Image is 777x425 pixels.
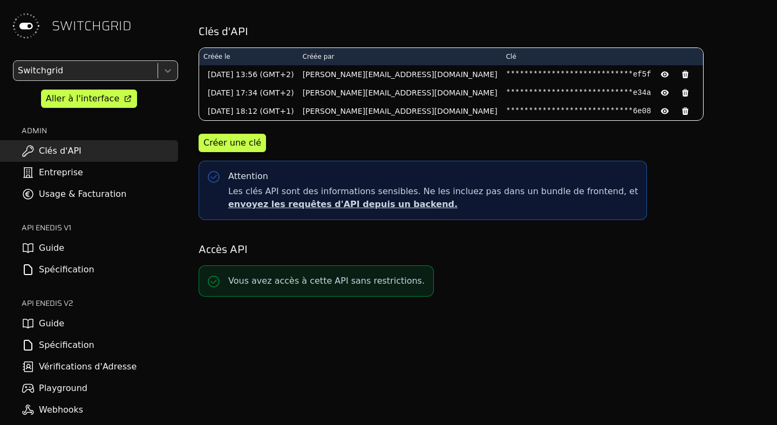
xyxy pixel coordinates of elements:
h2: Accès API [199,242,762,257]
button: Créer une clé [199,134,266,152]
p: Vous avez accès à cette API sans restrictions. [228,275,425,287]
td: [PERSON_NAME][EMAIL_ADDRESS][DOMAIN_NAME] [298,102,502,120]
a: Aller à l'interface [41,90,137,108]
div: Attention [228,170,268,183]
td: [PERSON_NAME][EMAIL_ADDRESS][DOMAIN_NAME] [298,84,502,102]
th: Clé [502,48,703,65]
h2: API ENEDIS v1 [22,222,178,233]
div: Créer une clé [203,136,261,149]
p: envoyez les requêtes d'API depuis un backend. [228,198,638,211]
td: [PERSON_NAME][EMAIL_ADDRESS][DOMAIN_NAME] [298,65,502,84]
span: Les clés API sont des informations sensibles. Ne les incluez pas dans un bundle de frontend, et [228,185,638,211]
td: [DATE] 17:34 (GMT+2) [199,84,298,102]
span: SWITCHGRID [52,17,132,35]
h2: Clés d'API [199,24,762,39]
img: Switchgrid Logo [9,9,43,43]
td: [DATE] 18:12 (GMT+1) [199,102,298,120]
th: Créée le [199,48,298,65]
div: Aller à l'interface [46,92,119,105]
h2: API ENEDIS v2 [22,298,178,309]
th: Créée par [298,48,502,65]
h2: ADMIN [22,125,178,136]
td: [DATE] 13:56 (GMT+2) [199,65,298,84]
